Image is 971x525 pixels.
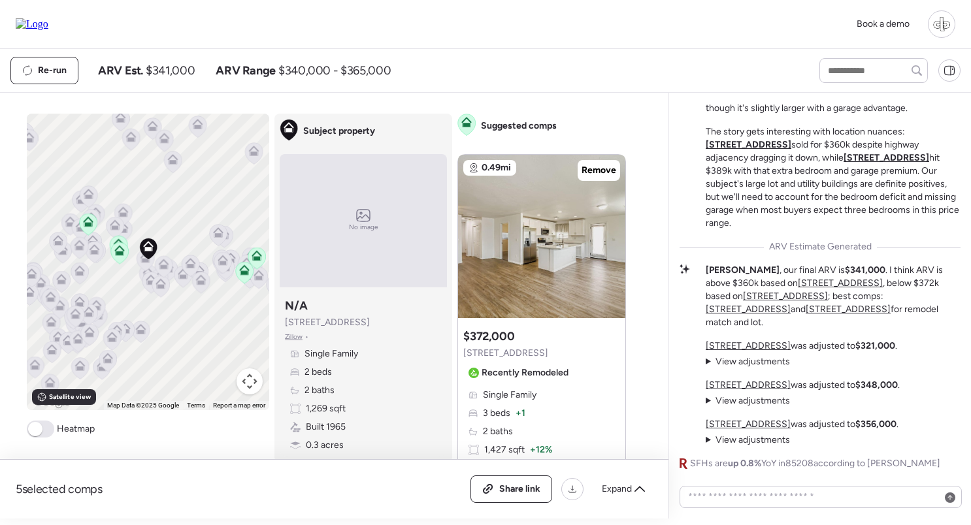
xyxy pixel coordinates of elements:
[481,119,557,133] span: Suggested comps
[306,439,344,452] span: 0.3 acres
[690,457,940,470] span: SFHs are YoY in 85208 according to [PERSON_NAME]
[304,384,335,397] span: 2 baths
[706,340,897,353] p: was adjusted to .
[855,379,898,390] strong: $348,000
[855,419,897,430] strong: $356,000
[49,392,91,402] span: Satellite view
[706,394,790,407] summary: View adjustments
[499,483,540,496] span: Share link
[706,264,780,276] strong: [PERSON_NAME]
[98,63,143,78] span: ARV Est.
[482,161,511,174] span: 0.49mi
[483,407,510,420] span: 3 beds
[285,316,370,329] span: [STREET_ADDRESS]
[706,125,961,230] p: The story gets interesting with location nuances: sold for $360k despite highway adjacency draggi...
[706,304,791,315] a: [STREET_ADDRESS]
[530,443,552,456] span: + 12%
[146,63,195,78] span: $341,000
[855,340,895,351] strong: $321,000
[706,139,791,150] a: [STREET_ADDRESS]
[16,18,48,30] img: Logo
[706,264,961,329] p: , our final ARV is . I think ARV is above $360k based on , below $372k based on ; best comps: and...
[716,434,790,445] span: View adjustments
[237,368,263,394] button: Map camera controls
[107,402,179,409] span: Map Data ©2025 Google
[483,425,513,438] span: 2 baths
[743,291,828,302] a: [STREET_ADDRESS]
[516,407,525,420] span: + 1
[706,419,791,430] a: [STREET_ADDRESS]
[285,298,307,313] h3: N/A
[806,304,891,315] a: [STREET_ADDRESS]
[30,393,73,410] a: Open this area in Google Maps (opens a new window)
[213,402,265,409] a: Report a map error
[216,63,276,78] span: ARV Range
[582,164,616,177] span: Remove
[483,389,536,402] span: Single Family
[769,240,872,253] span: ARV Estimate Generated
[706,340,791,351] a: [STREET_ADDRESS]
[463,328,514,344] h3: $372,000
[706,418,898,431] p: was adjusted to .
[706,434,790,447] summary: View adjustments
[706,355,790,368] summary: View adjustments
[304,347,358,360] span: Single Family
[602,483,632,496] span: Expand
[706,379,791,390] a: [STREET_ADDRESS]
[482,366,568,379] span: Recently Remodeled
[844,152,929,163] a: [STREET_ADDRESS]
[706,379,900,392] p: was adjusted to .
[728,458,761,469] span: up 0.8%
[845,264,885,276] strong: $341,000
[305,332,308,342] span: •
[484,443,525,456] span: 1,427 sqft
[716,356,790,367] span: View adjustments
[306,402,346,415] span: 1,269 sqft
[349,222,378,232] span: No image
[857,18,910,29] span: Book a demo
[306,421,346,434] span: Built 1965
[463,347,548,360] span: [STREET_ADDRESS]
[278,63,391,78] span: $340,000 - $365,000
[798,278,883,289] a: [STREET_ADDRESS]
[285,332,303,342] span: Zillow
[304,366,332,379] span: 2 beds
[303,125,375,138] span: Subject property
[30,393,73,410] img: Google
[716,395,790,406] span: View adjustments
[16,481,103,497] span: 5 selected comps
[187,402,205,409] a: Terms (opens in new tab)
[57,422,95,436] span: Heatmap
[38,64,67,77] span: Re-run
